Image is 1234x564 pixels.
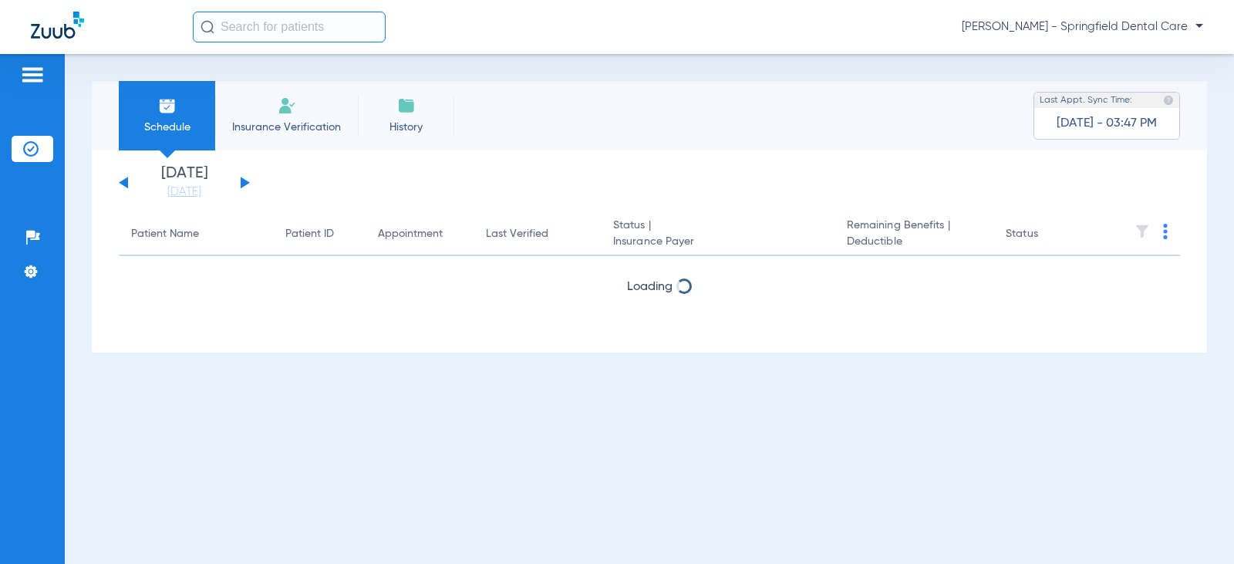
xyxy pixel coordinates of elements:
div: Patient ID [285,226,353,242]
img: hamburger-icon [20,66,45,84]
th: Status | [601,213,834,256]
img: Manual Insurance Verification [278,96,296,115]
span: History [369,120,443,135]
span: Schedule [130,120,204,135]
div: Patient Name [131,226,261,242]
img: Search Icon [201,20,214,34]
img: Schedule [158,96,177,115]
input: Search for patients [193,12,386,42]
li: [DATE] [138,166,231,200]
span: Deductible [847,234,981,250]
img: History [397,96,416,115]
span: Loading [627,281,673,293]
th: Remaining Benefits | [834,213,993,256]
div: Patient Name [131,226,199,242]
th: Status [993,213,1097,256]
img: filter.svg [1135,224,1150,239]
div: Appointment [378,226,443,242]
span: Insurance Payer [613,234,822,250]
div: Patient ID [285,226,334,242]
span: Last Appt. Sync Time: [1040,93,1132,108]
div: Last Verified [486,226,548,242]
a: [DATE] [138,184,231,200]
span: [PERSON_NAME] - Springfield Dental Care [962,19,1203,35]
span: Insurance Verification [227,120,346,135]
div: Appointment [378,226,461,242]
div: Last Verified [486,226,588,242]
img: group-dot-blue.svg [1163,224,1168,239]
img: last sync help info [1163,95,1174,106]
img: Zuub Logo [31,12,84,39]
span: [DATE] - 03:47 PM [1057,116,1157,131]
